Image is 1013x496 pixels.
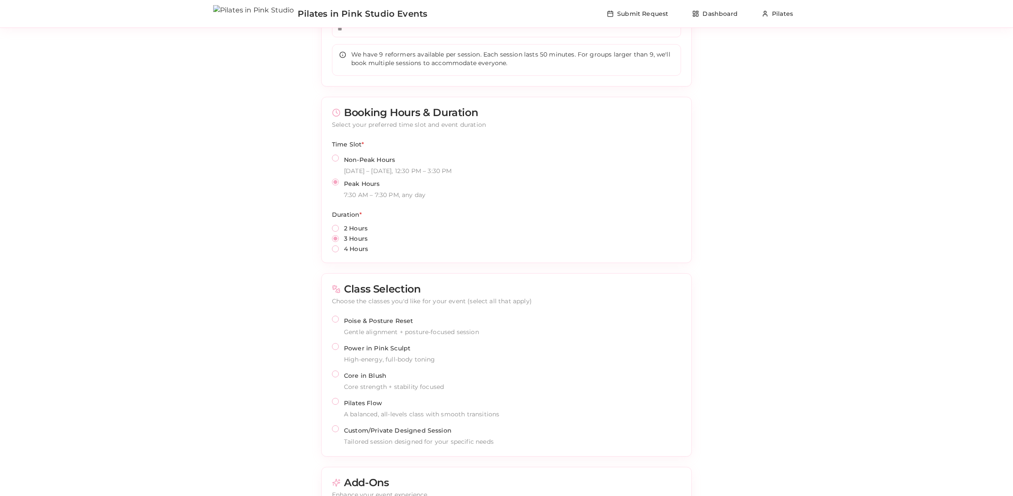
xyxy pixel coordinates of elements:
[344,410,681,418] p: A balanced, all-levels class with smooth transitions
[298,8,428,20] span: Pilates in Pink Studio Events
[332,211,362,218] label: Duration
[344,167,452,175] p: [DATE] – [DATE], 12:30 PM – 3:30 PM
[755,5,800,22] button: Pilates
[332,120,681,129] div: Select your preferred time slot and event duration
[344,344,410,352] label: Power in Pink Sculpt
[213,5,294,22] img: Pilates in Pink Studio
[344,317,413,325] label: Poise & Posture Reset
[332,108,681,118] div: Booking Hours & Duration
[344,246,368,252] label: 4 Hours
[344,399,382,407] label: Pilates Flow
[344,156,395,164] label: Non-Peak Hours
[332,297,681,305] div: Choose the classes you'd like for your event (select all that apply)
[344,427,452,434] label: Custom/Private Designed Session
[344,225,368,231] label: 2 Hours
[344,372,386,379] label: Core in Blush
[339,50,674,67] div: We have 9 reformers available per session. Each session lasts 50 minutes. For groups larger than ...
[213,5,427,22] a: Pilates in Pink Studio Events
[344,180,380,188] label: Peak Hours
[332,140,365,148] label: Time Slot
[600,5,675,22] button: Submit Request
[332,284,681,294] div: Class Selection
[344,191,425,199] p: 7:30 AM – 7:30 PM, any day
[685,5,744,22] button: Dashboard
[344,236,368,242] label: 3 Hours
[332,478,681,488] div: Add-Ons
[344,382,681,391] p: Core strength + stability focused
[344,355,681,364] p: High-energy, full-body toning
[344,328,681,336] p: Gentle alignment + posture-focused session
[344,437,681,446] p: Tailored session designed for your specific needs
